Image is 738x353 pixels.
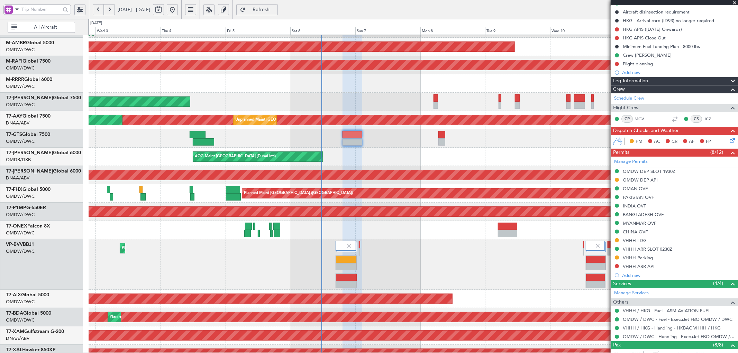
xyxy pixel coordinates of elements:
[710,149,723,156] span: (8/12)
[6,138,35,145] a: OMDW/DWC
[6,317,35,323] a: OMDW/DWC
[6,150,53,155] span: T7-[PERSON_NAME]
[90,20,102,26] div: [DATE]
[6,329,64,334] a: T7-XAMGulfstream G-200
[6,132,50,137] a: T7-GTSGlobal 7500
[550,27,615,35] div: Wed 10
[236,4,278,15] button: Refresh
[6,329,24,334] span: T7-XAM
[622,272,735,278] div: Add new
[704,116,719,122] a: JCZ
[623,203,646,209] div: INDIA OVF
[161,27,226,35] div: Thu 4
[614,290,649,297] a: Manage Services
[623,18,714,24] div: HKG - Arrival card (ID93) no longer required
[247,7,275,12] span: Refresh
[6,292,21,297] span: T7-AIX
[6,150,81,155] a: T7-[PERSON_NAME]Global 6000
[6,40,26,45] span: M-AMBR
[6,335,29,342] a: DNAA/ABV
[346,243,352,249] img: gray-close.svg
[613,127,679,135] span: Dispatch Checks and Weather
[6,40,54,45] a: M-AMBRGlobal 5000
[6,175,29,181] a: DNAA/ABV
[613,104,639,112] span: Flight Crew
[6,65,35,71] a: OMDW/DWC
[18,25,73,30] span: All Aircraft
[6,242,23,247] span: VP-BVV
[623,308,711,314] a: VHHH / HKG - Fuel - ASM AVIATION FUEL
[623,194,654,200] div: PAKISTAN OVF
[6,187,51,192] a: T7-FHXGlobal 5000
[6,347,22,352] span: T7-XAL
[623,263,655,269] div: VHHH ARR API
[6,102,35,108] a: OMDW/DWC
[623,246,672,252] div: VHHH ARR SLOT 0230Z
[6,95,81,100] a: T7-[PERSON_NAME]Global 7500
[122,243,190,253] div: Planned Maint Dubai (Al Maktoum Intl)
[623,44,700,49] div: Minimum Fuel Landing Plan - 8000 lbs
[636,138,643,145] span: PM
[290,27,355,35] div: Sat 6
[355,27,420,35] div: Sun 7
[6,59,51,64] a: M-RAFIGlobal 7500
[623,35,666,41] div: HKG APIS Close Out
[613,298,628,306] span: Others
[623,61,653,67] div: Flight planning
[6,132,22,137] span: T7-GTS
[6,193,35,199] a: OMDW/DWC
[623,334,735,340] a: OMDW / DWC - Handling - ExecuJet FBO OMDW / DWC
[6,292,49,297] a: T7-AIXGlobal 5000
[706,138,711,145] span: FP
[420,27,485,35] div: Mon 8
[6,230,35,236] a: OMDW/DWC
[6,77,52,82] a: M-RRRRGlobal 6000
[8,22,75,33] button: All Aircraft
[613,149,629,157] span: Permits
[691,115,702,123] div: CS
[623,325,721,331] a: VHHH / HKG - Handling - HKBAC VHHH / HKG
[6,205,26,210] span: T7-P1MP
[235,115,338,125] div: Unplanned Maint [GEOGRAPHIC_DATA] (Al Maktoum Intl)
[6,212,35,218] a: OMDW/DWC
[6,347,56,352] a: T7-XALHawker 850XP
[654,138,660,145] span: AC
[118,7,150,13] span: [DATE] - [DATE]
[713,280,723,287] span: (4/4)
[614,158,648,165] a: Manage Permits
[6,224,27,229] span: T7-ONEX
[6,187,22,192] span: T7-FHX
[21,4,61,15] input: Trip Number
[6,205,46,210] a: T7-P1MPG-650ER
[6,83,35,90] a: OMDW/DWC
[226,27,291,35] div: Fri 5
[621,115,633,123] div: CP
[614,95,644,102] a: Schedule Crew
[623,255,653,261] div: VHHH Parking
[623,26,682,32] div: HKG APIS ([DATE] Onwards)
[613,77,648,85] span: Leg Information
[623,177,658,183] div: OMDW DEP API
[95,27,161,35] div: Wed 3
[623,229,648,235] div: CHINA OVF
[613,341,621,349] span: Pax
[689,138,694,145] span: AF
[6,242,34,247] a: VP-BVVBBJ1
[110,312,178,322] div: Planned Maint Dubai (Al Maktoum Intl)
[623,186,648,192] div: OMAN OVF
[6,120,29,126] a: DNAA/ABV
[6,248,35,254] a: OMDW/DWC
[6,299,35,305] a: OMDW/DWC
[485,27,550,35] div: Tue 9
[613,85,625,93] span: Crew
[635,116,650,122] a: MGV
[6,114,51,119] a: T7-AAYGlobal 7500
[6,114,22,119] span: T7-AAY
[6,169,81,174] a: T7-[PERSON_NAME]Global 6000
[6,169,53,174] span: T7-[PERSON_NAME]
[195,151,276,162] div: AOG Maint [GEOGRAPHIC_DATA] (Dubai Intl)
[6,224,50,229] a: T7-ONEXFalcon 8X
[6,157,31,163] a: OMDB/DXB
[6,95,53,100] span: T7-[PERSON_NAME]
[6,47,35,53] a: OMDW/DWC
